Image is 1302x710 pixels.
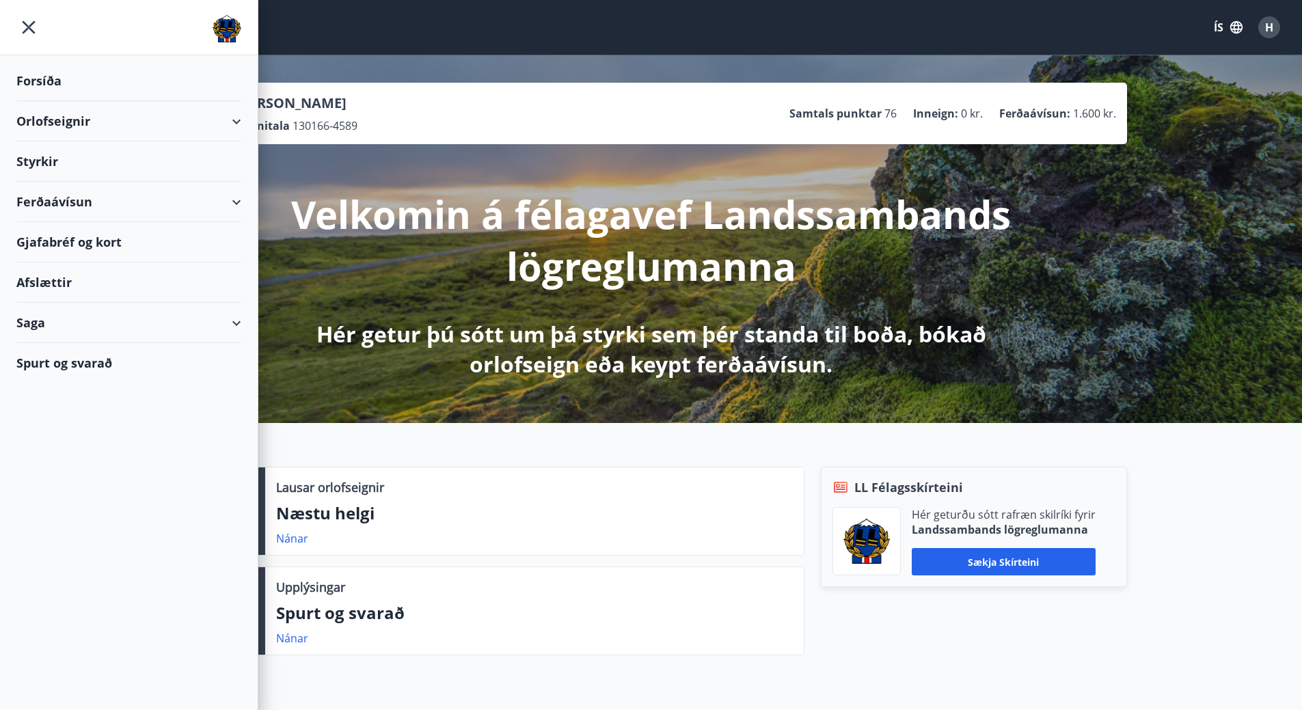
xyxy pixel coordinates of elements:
[961,106,983,121] span: 0 kr.
[843,519,890,564] img: 1cqKbADZNYZ4wXUG0EC2JmCwhQh0Y6EN22Kw4FTY.png
[999,106,1070,121] p: Ferðaávísun :
[16,101,241,141] div: Orlofseignir
[236,118,290,133] p: Kennitala
[884,106,897,121] span: 76
[16,61,241,101] div: Forsíða
[276,531,308,546] a: Nánar
[1265,20,1273,35] span: H
[276,478,384,496] p: Lausar orlofseignir
[789,106,882,121] p: Samtals punktar
[1253,11,1286,44] button: H
[16,222,241,262] div: Gjafabréf og kort
[913,106,958,121] p: Inneign :
[16,343,241,383] div: Spurt og svarað
[912,507,1096,522] p: Hér geturðu sótt rafræn skilríki fyrir
[290,319,1012,379] p: Hér getur þú sótt um þá styrki sem þér standa til boða, bókað orlofseign eða keypt ferðaávísun.
[1073,106,1116,121] span: 1.600 kr.
[293,118,357,133] span: 130166-4589
[854,478,963,496] span: LL Félagsskírteini
[276,631,308,646] a: Nánar
[236,94,357,113] p: [PERSON_NAME]
[16,303,241,343] div: Saga
[16,262,241,303] div: Afslættir
[276,601,793,625] p: Spurt og svarað
[1206,15,1250,40] button: ÍS
[213,15,241,42] img: union_logo
[16,15,41,40] button: menu
[290,188,1012,292] p: Velkomin á félagavef Landssambands lögreglumanna
[912,522,1096,537] p: Landssambands lögreglumanna
[276,502,793,525] p: Næstu helgi
[16,141,241,182] div: Styrkir
[912,548,1096,575] button: Sækja skírteini
[16,182,241,222] div: Ferðaávísun
[276,578,345,596] p: Upplýsingar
